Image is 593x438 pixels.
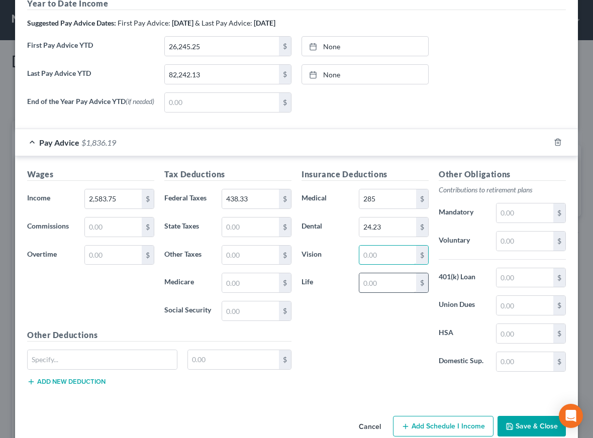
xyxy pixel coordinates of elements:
[302,65,428,84] a: None
[434,352,491,372] label: Domestic Sup.
[142,217,154,237] div: $
[279,37,291,56] div: $
[27,329,291,342] h5: Other Deductions
[279,246,291,265] div: $
[22,92,159,121] label: End of the Year Pay Advice YTD
[27,168,154,181] h5: Wages
[302,37,428,56] a: None
[22,217,79,237] label: Commissions
[159,217,217,237] label: State Taxes
[416,246,428,265] div: $
[165,93,279,112] input: 0.00
[222,189,279,208] input: 0.00
[27,193,50,202] span: Income
[188,350,279,369] input: 0.00
[27,378,106,386] button: Add new deduction
[279,65,291,84] div: $
[222,301,279,320] input: 0.00
[254,19,275,27] strong: [DATE]
[497,324,553,343] input: 0.00
[439,185,566,195] p: Contributions to retirement plans
[416,189,428,208] div: $
[416,217,428,237] div: $
[434,203,491,223] label: Mandatory
[81,138,116,147] span: $1,836.19
[498,416,566,437] button: Save & Close
[559,404,583,428] div: Open Intercom Messenger
[553,352,565,371] div: $
[126,97,154,105] span: (if needed)
[497,296,553,315] input: 0.00
[39,138,79,147] span: Pay Advice
[142,246,154,265] div: $
[222,273,279,292] input: 0.00
[359,273,416,292] input: 0.00
[279,273,291,292] div: $
[165,65,279,84] input: 0.00
[22,36,159,64] label: First Pay Advice YTD
[497,203,553,223] input: 0.00
[22,64,159,92] label: Last Pay Advice YTD
[159,273,217,293] label: Medicare
[439,168,566,181] h5: Other Obligations
[497,232,553,251] input: 0.00
[85,246,142,265] input: 0.00
[164,168,291,181] h5: Tax Deductions
[434,231,491,251] label: Voluntary
[159,301,217,321] label: Social Security
[553,203,565,223] div: $
[28,350,177,369] input: Specify...
[497,352,553,371] input: 0.00
[142,189,154,208] div: $
[159,245,217,265] label: Other Taxes
[296,217,354,237] label: Dental
[351,417,389,437] button: Cancel
[22,245,79,265] label: Overtime
[359,246,416,265] input: 0.00
[222,246,279,265] input: 0.00
[296,189,354,209] label: Medical
[27,19,116,27] strong: Suggested Pay Advice Dates:
[553,268,565,287] div: $
[165,37,279,56] input: 0.00
[359,189,416,208] input: 0.00
[434,295,491,315] label: Union Dues
[279,189,291,208] div: $
[279,217,291,237] div: $
[553,324,565,343] div: $
[553,232,565,251] div: $
[85,189,142,208] input: 0.00
[279,301,291,320] div: $
[302,168,429,181] h5: Insurance Deductions
[497,268,553,287] input: 0.00
[434,323,491,344] label: HSA
[279,93,291,112] div: $
[159,189,217,209] label: Federal Taxes
[195,19,252,27] span: & Last Pay Advice:
[434,268,491,288] label: 401(k) Loan
[85,217,142,237] input: 0.00
[416,273,428,292] div: $
[553,296,565,315] div: $
[118,19,170,27] span: First Pay Advice:
[279,350,291,369] div: $
[172,19,193,27] strong: [DATE]
[393,416,493,437] button: Add Schedule I Income
[296,245,354,265] label: Vision
[222,217,279,237] input: 0.00
[359,217,416,237] input: 0.00
[296,273,354,293] label: Life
